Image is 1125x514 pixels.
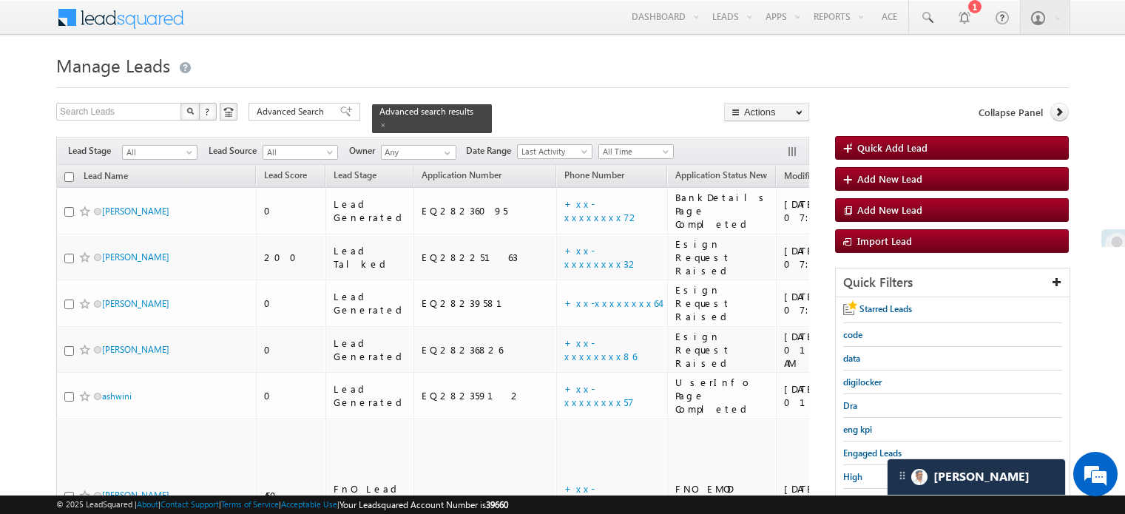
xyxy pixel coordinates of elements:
span: Import Lead [857,234,912,247]
span: Dra [843,400,857,411]
div: 200 [264,251,319,264]
a: +xx-xxxxxxxx64 [564,297,660,309]
span: Advanced Search [257,105,328,118]
div: EQ28236095 [422,204,550,217]
span: Owner [349,144,381,158]
div: EQ28225163 [422,251,550,264]
div: 450 [264,489,319,502]
div: [DATE] 07:50 AM [784,290,883,317]
a: All [263,145,338,160]
span: Starred Leads [859,303,912,314]
span: All [123,146,193,159]
a: +xx-xxxxxxxx72 [564,197,640,223]
span: Application Status New [675,169,767,180]
span: Last Activity [518,145,588,158]
a: ashwini [102,390,132,402]
a: [PERSON_NAME] [102,344,169,355]
a: Lead Name [76,168,135,187]
span: Application Number [422,169,501,180]
div: Esign Request Raised [675,283,769,323]
a: Application Number [414,167,509,186]
input: Type to Search [381,145,456,160]
a: About [137,499,158,509]
a: +xx-xxxxxxxx32 [564,244,639,270]
div: Esign Request Raised [675,330,769,370]
div: [DATE] 01:07 AM [784,382,883,409]
span: Carter [933,470,1030,484]
span: Your Leadsquared Account Number is [339,499,508,510]
div: 0 [264,389,319,402]
a: Acceptable Use [281,499,337,509]
span: 39660 [486,499,508,510]
span: code [843,329,862,340]
div: 0 [264,343,319,356]
div: carter-dragCarter[PERSON_NAME] [887,459,1066,496]
span: data [843,353,860,364]
span: Lead Stage [68,144,122,158]
div: Esign Request Raised [675,237,769,277]
div: EQ28235912 [422,389,550,402]
a: Show All Items [436,146,455,160]
span: Advanced search results [379,106,473,117]
span: Manage Leads [56,53,170,77]
div: Lead Generated [334,337,408,363]
div: FNO EMOD Initiated [675,482,769,509]
span: eng kpi [843,424,872,435]
span: Add New Lead [857,203,922,216]
img: Carter [911,469,928,485]
a: +xx-xxxxxxxx70 [564,482,645,508]
a: All Time [598,144,674,159]
div: Quick Filters [836,268,1070,297]
div: EQ28236826 [422,343,550,356]
div: 0 [264,297,319,310]
button: ? [199,103,217,121]
a: [PERSON_NAME] [102,251,169,263]
button: Actions [724,103,809,121]
span: Engaged Leads [843,447,902,459]
a: [PERSON_NAME] [102,206,169,217]
input: Check all records [64,172,74,182]
img: carter-drag [896,470,908,481]
div: UserInfo Page Completed [675,376,769,416]
span: ? [205,105,212,118]
a: Terms of Service [221,499,279,509]
img: Search [186,107,194,115]
a: Modified On (sorted descending) [777,167,855,186]
span: © 2025 LeadSquared | | | | | [56,498,508,512]
div: Lead Generated [334,197,408,224]
span: All [263,146,334,159]
a: Phone Number [557,167,632,186]
span: Collapse Panel [979,106,1043,119]
a: [PERSON_NAME] [102,490,169,501]
a: Lead Stage [326,167,384,186]
a: Contact Support [161,499,219,509]
div: Lead Talked [334,244,408,271]
div: Lead Generated [334,290,408,317]
span: Add New Lead [857,172,922,185]
div: [DATE] 07:50 AM [784,244,883,271]
a: +xx-xxxxxxxx86 [564,337,637,362]
span: Lead Source [209,144,263,158]
div: EQ28239581 [422,297,550,310]
span: Phone Number [564,169,624,180]
span: Date Range [466,144,517,158]
a: [PERSON_NAME] [102,298,169,309]
div: [DATE] 01:08 AM [784,330,883,370]
span: Modified On [784,170,834,181]
div: Lead Generated [334,382,408,409]
div: FnO Lead Called [334,482,408,509]
span: digilocker [843,376,882,388]
div: 0 [264,204,319,217]
div: [DATE] 07:51 AM [784,197,883,224]
a: All [122,145,197,160]
span: Lead Score [264,169,307,180]
a: Last Activity [517,144,592,159]
span: Quick Add Lead [857,141,928,154]
a: Lead Score [257,167,314,186]
span: Lead Stage [334,169,376,180]
div: BankDetails Page Completed [675,191,769,231]
span: High [843,471,862,482]
div: [DATE] 01:04 AM [784,482,883,509]
span: All Time [599,145,669,158]
a: Application Status New [668,167,774,186]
